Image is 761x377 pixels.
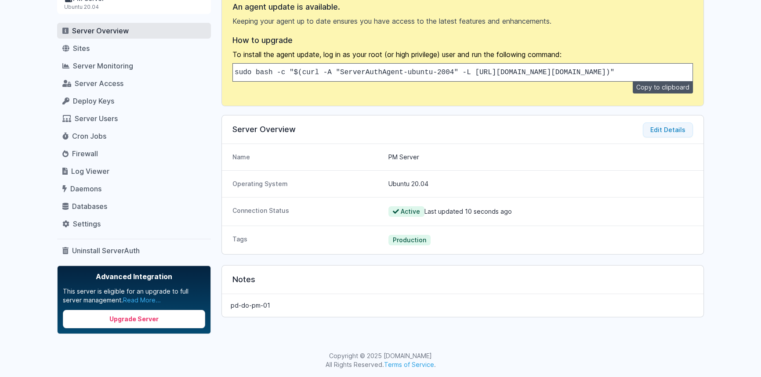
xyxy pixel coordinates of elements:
[57,243,211,259] a: Uninstall ServerAuth
[57,216,211,232] a: Settings
[232,2,693,12] h3: An agent update is available.
[72,132,106,140] span: Cron Jobs
[388,180,693,188] dd: Ubuntu 20.04
[57,93,211,109] a: Deploy Keys
[72,246,140,255] span: Uninstall ServerAuth
[232,49,693,60] p: To install the agent update, log in as your root (or high privilege) user and run the following c...
[232,274,693,285] h3: Notes
[73,61,133,70] span: Server Monitoring
[72,149,98,158] span: Firewall
[232,235,381,245] dt: Tags
[63,271,205,282] span: Advanced Integration
[388,206,424,217] span: Active
[71,167,109,176] span: Log Viewer
[643,122,693,137] button: Edit Details
[63,287,205,305] p: This server is eligible for an upgrade to full server management.
[57,146,211,162] a: Firewall
[231,301,695,310] p: pd-do-pm-01
[232,16,693,26] p: Keeping your agent up to date ensures you have access to the latest features and enhancements.
[232,153,381,162] dt: Name
[72,202,107,211] span: Databases
[232,206,381,217] dt: Connection Status
[388,153,693,162] dd: PM Server
[57,58,211,74] a: Server Monitoring
[384,361,434,368] a: Terms of Service
[232,124,693,135] h3: Server Overview
[57,75,211,91] a: Server Access
[57,111,211,126] a: Server Users
[123,296,161,304] a: Read More...
[57,163,211,179] a: Log Viewer
[64,4,204,11] div: Ubuntu 20.04
[232,180,381,188] dt: Operating System
[57,181,211,197] a: Daemons
[232,35,693,46] h3: How to upgrade
[57,40,211,56] a: Sites
[388,206,693,217] dd: Last updated 10 seconds ago
[235,68,614,76] code: sudo bash -c "$(curl -A "ServerAuthAgent-ubuntu-2004" -L [URL][DOMAIN_NAME][DOMAIN_NAME])"
[70,184,101,193] span: Daemons
[75,114,118,123] span: Server Users
[75,79,123,88] span: Server Access
[73,97,114,105] span: Deploy Keys
[57,23,211,39] a: Server Overview
[63,310,205,328] a: Upgrade Server
[72,26,129,35] span: Server Overview
[57,198,211,214] a: Databases
[633,81,693,93] button: Copy to clipboard
[57,128,211,144] a: Cron Jobs
[388,235,431,245] span: Production
[73,219,101,228] span: Settings
[73,44,90,53] span: Sites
